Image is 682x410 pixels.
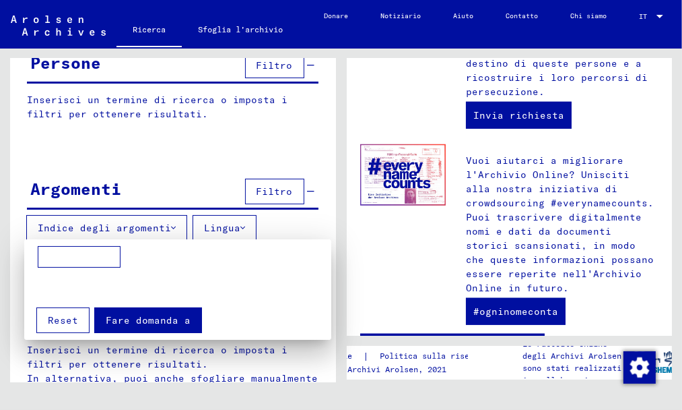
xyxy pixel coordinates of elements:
[106,314,191,326] font: Fare domanda a
[94,307,202,333] button: Fare domanda a
[48,314,78,326] font: Reset
[623,351,655,383] div: Modifica consenso
[623,351,656,384] img: Modifica consenso
[36,307,90,333] button: Reset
